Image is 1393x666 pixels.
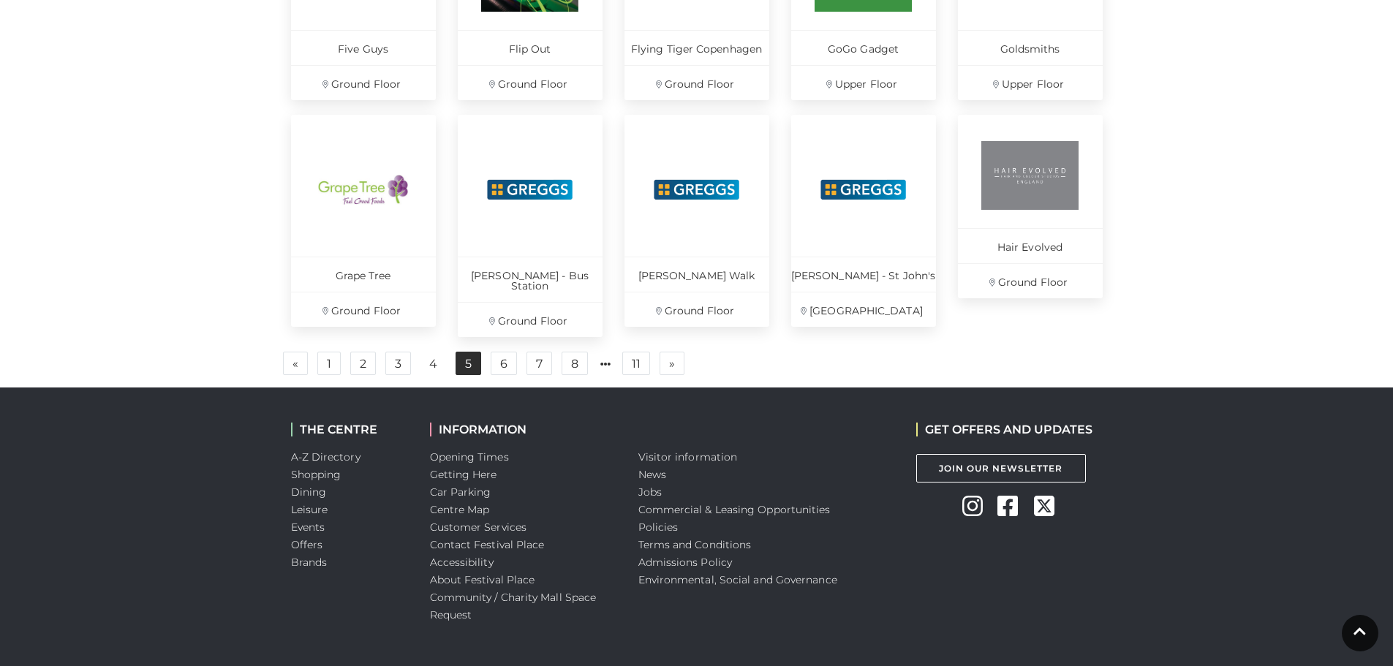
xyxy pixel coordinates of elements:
p: Five Guys [291,30,436,65]
h2: INFORMATION [430,423,616,436]
p: [PERSON_NAME] - St John's [791,257,936,292]
p: Upper Floor [791,65,936,100]
a: Shopping [291,468,341,481]
a: Customer Services [430,521,527,534]
a: Leisure [291,503,328,516]
a: Visitor information [638,450,738,463]
a: About Festival Place [430,573,535,586]
a: A-Z Directory [291,450,360,463]
a: Join Our Newsletter [916,454,1086,483]
h2: GET OFFERS AND UPDATES [916,423,1092,436]
a: Car Parking [430,485,491,499]
a: Environmental, Social and Governance [638,573,837,586]
span: « [292,358,298,368]
a: Policies [638,521,679,534]
a: 2 [350,352,376,375]
p: Ground Floor [624,292,769,327]
span: » [669,358,675,368]
a: Hair Evolved Ground Floor [958,115,1103,298]
p: Ground Floor [458,65,603,100]
a: Accessibility [430,556,494,569]
h2: THE CENTRE [291,423,408,436]
p: Goldsmiths [958,30,1103,65]
a: Centre Map [430,503,490,516]
a: Jobs [638,485,662,499]
a: Brands [291,556,328,569]
p: [PERSON_NAME] Walk [624,257,769,292]
a: 8 [562,352,588,375]
a: Contact Festival Place [430,538,545,551]
a: 7 [526,352,552,375]
a: Getting Here [430,468,497,481]
a: 3 [385,352,411,375]
p: Ground Floor [291,292,436,327]
a: [PERSON_NAME] - Bus Station Ground Floor [458,115,603,337]
a: Admissions Policy [638,556,733,569]
p: Ground Floor [958,263,1103,298]
a: Commercial & Leasing Opportunities [638,503,831,516]
p: Flying Tiger Copenhagen [624,30,769,65]
p: GoGo Gadget [791,30,936,65]
p: [GEOGRAPHIC_DATA] [791,292,936,327]
p: [PERSON_NAME] - Bus Station [458,257,603,302]
a: 6 [491,352,517,375]
a: 5 [456,352,481,375]
p: Grape Tree [291,257,436,292]
a: Terms and Conditions [638,538,752,551]
a: Next [660,352,684,375]
p: Ground Floor [291,65,436,100]
a: Opening Times [430,450,509,463]
p: Ground Floor [624,65,769,100]
p: Upper Floor [958,65,1103,100]
p: Flip Out [458,30,603,65]
a: [PERSON_NAME] Walk Ground Floor [624,115,769,327]
a: Grape Tree Ground Floor [291,115,436,327]
a: Dining [291,485,327,499]
a: 4 [420,352,446,376]
a: Previous [283,352,308,375]
a: News [638,468,666,481]
a: [PERSON_NAME] - St John's [GEOGRAPHIC_DATA] [791,115,936,327]
p: Hair Evolved [958,228,1103,263]
a: Offers [291,538,323,551]
a: 11 [622,352,650,375]
a: Events [291,521,325,534]
p: Ground Floor [458,302,603,337]
a: 1 [317,352,341,375]
a: Community / Charity Mall Space Request [430,591,597,621]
